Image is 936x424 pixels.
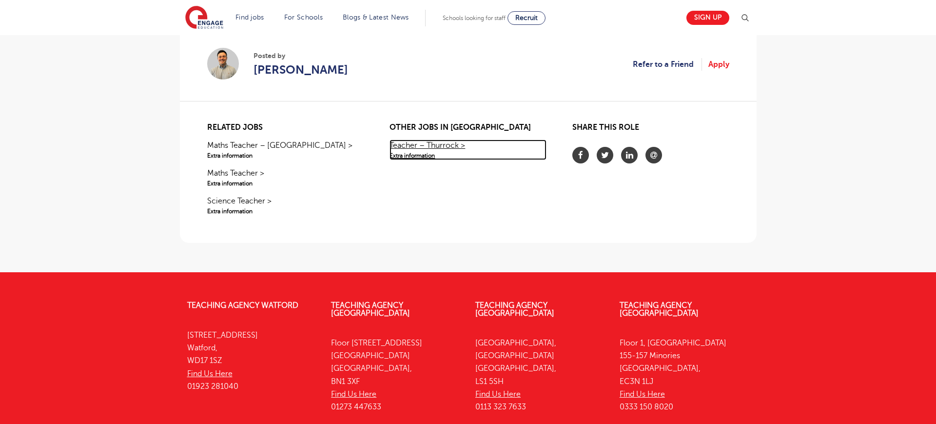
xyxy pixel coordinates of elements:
[207,167,364,188] a: Maths Teacher >Extra information
[475,337,605,414] p: [GEOGRAPHIC_DATA], [GEOGRAPHIC_DATA] [GEOGRAPHIC_DATA], LS1 5SH 0113 323 7633
[572,123,729,137] h2: Share this role
[390,140,546,160] a: Teacher – Thurrock >Extra information
[235,14,264,21] a: Find jobs
[390,123,546,132] h2: Other jobs in [GEOGRAPHIC_DATA]
[475,301,554,318] a: Teaching Agency [GEOGRAPHIC_DATA]
[331,337,461,414] p: Floor [STREET_ADDRESS] [GEOGRAPHIC_DATA] [GEOGRAPHIC_DATA], BN1 3XF 01273 447633
[187,329,317,393] p: [STREET_ADDRESS] Watford, WD17 1SZ 01923 281040
[207,140,364,160] a: Maths Teacher – [GEOGRAPHIC_DATA] >Extra information
[207,207,364,216] span: Extra information
[253,51,348,61] span: Posted by
[515,14,538,21] span: Recruit
[620,301,699,318] a: Teaching Agency [GEOGRAPHIC_DATA]
[633,58,702,71] a: Refer to a Friend
[443,15,506,21] span: Schools looking for staff
[185,6,223,30] img: Engage Education
[620,337,749,414] p: Floor 1, [GEOGRAPHIC_DATA] 155-157 Minories [GEOGRAPHIC_DATA], EC3N 1LJ 0333 150 8020
[343,14,409,21] a: Blogs & Latest News
[187,369,233,378] a: Find Us Here
[620,390,665,399] a: Find Us Here
[207,195,364,216] a: Science Teacher >Extra information
[284,14,323,21] a: For Schools
[207,179,364,188] span: Extra information
[207,151,364,160] span: Extra information
[475,390,521,399] a: Find Us Here
[507,11,546,25] a: Recruit
[331,390,376,399] a: Find Us Here
[331,301,410,318] a: Teaching Agency [GEOGRAPHIC_DATA]
[686,11,729,25] a: Sign up
[207,123,364,132] h2: Related jobs
[708,58,729,71] a: Apply
[390,151,546,160] span: Extra information
[187,301,298,310] a: Teaching Agency Watford
[253,61,348,79] a: [PERSON_NAME]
